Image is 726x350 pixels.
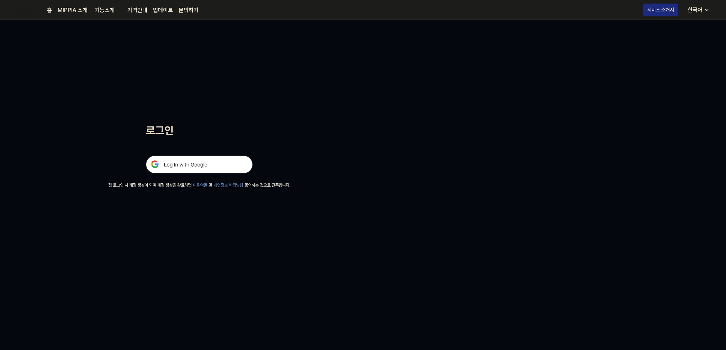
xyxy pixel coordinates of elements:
a: MIPPIA 소개 [58,6,88,15]
a: 가격안내 [127,6,147,15]
h1: 로그인 [146,122,253,139]
button: 한국어 [682,3,714,17]
div: 기능소개 [93,6,116,15]
a: 개인정보 취급방침 [214,183,243,188]
div: 첫 로그인 시 계정 생성이 되며 계정 생성을 완료하면 및 동의하는 것으로 간주합니다. [108,182,290,188]
a: 홈 [47,6,52,15]
a: 문의하기 [179,6,199,15]
a: 이용약관 [193,183,207,188]
img: 구글 로그인 버튼 [146,156,253,173]
a: 업데이트 [153,6,173,15]
img: down [116,7,122,13]
button: 기능소개 [93,6,122,15]
button: 서비스 소개서 [643,4,678,16]
div: 한국어 [686,6,704,14]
